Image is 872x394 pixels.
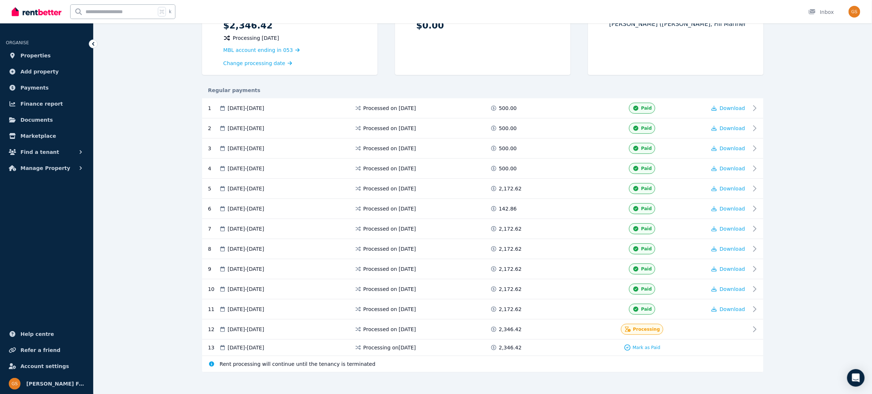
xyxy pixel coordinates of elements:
[633,345,660,351] span: Mark as Paid
[12,6,61,17] img: RentBetter
[712,306,745,313] button: Download
[363,344,416,351] span: Processing on [DATE]
[208,163,219,174] div: 4
[641,286,652,292] span: Paid
[633,326,660,332] span: Processing
[6,64,87,79] a: Add property
[228,344,264,351] span: [DATE] - [DATE]
[228,225,264,232] span: [DATE] - [DATE]
[499,165,517,172] span: 500.00
[363,165,416,172] span: Processed on [DATE]
[712,265,745,273] button: Download
[363,285,416,293] span: Processed on [DATE]
[499,225,522,232] span: 2,172.62
[363,105,416,112] span: Processed on [DATE]
[20,346,60,355] span: Refer a friend
[20,83,49,92] span: Payments
[363,265,416,273] span: Processed on [DATE]
[228,145,264,152] span: [DATE] - [DATE]
[223,60,285,67] span: Change processing date
[416,20,563,31] p: $0.00
[20,330,54,338] span: Help centre
[228,306,264,313] span: [DATE] - [DATE]
[499,306,522,313] span: 2,172.62
[641,105,652,111] span: Paid
[228,125,264,132] span: [DATE] - [DATE]
[6,80,87,95] a: Payments
[208,183,219,194] div: 5
[499,326,522,333] span: 2,346.42
[6,96,87,111] a: Finance report
[26,379,84,388] span: [PERSON_NAME] Family Super Pty Ltd ATF [PERSON_NAME] Family Super
[20,164,70,173] span: Manage Property
[6,343,87,357] a: Refer a friend
[363,185,416,192] span: Processed on [DATE]
[499,265,522,273] span: 2,172.62
[712,125,745,132] button: Download
[363,245,416,253] span: Processed on [DATE]
[223,20,370,31] p: $2,346.42
[220,360,375,368] span: Rent processing will continue until the tenancy is terminated
[6,40,29,45] span: ORGANISE
[641,145,652,151] span: Paid
[20,132,56,140] span: Marketplace
[712,285,745,293] button: Download
[499,344,522,351] span: 2,346.42
[712,145,745,152] button: Download
[228,105,264,112] span: [DATE] - [DATE]
[720,246,745,252] span: Download
[228,285,264,293] span: [DATE] - [DATE]
[499,245,522,253] span: 2,172.62
[720,226,745,232] span: Download
[720,105,745,111] span: Download
[208,344,219,351] div: 13
[720,266,745,272] span: Download
[363,306,416,313] span: Processed on [DATE]
[720,145,745,151] span: Download
[20,67,59,76] span: Add property
[6,327,87,341] a: Help centre
[712,225,745,232] button: Download
[20,99,63,108] span: Finance report
[9,378,20,390] img: Stanyer Family Super Pty Ltd ATF Stanyer Family Super
[712,205,745,212] button: Download
[641,125,652,131] span: Paid
[20,115,53,124] span: Documents
[641,246,652,252] span: Paid
[363,125,416,132] span: Processed on [DATE]
[228,205,264,212] span: [DATE] - [DATE]
[228,326,264,333] span: [DATE] - [DATE]
[208,143,219,154] div: 3
[208,243,219,254] div: 8
[208,203,219,214] div: 6
[808,8,834,16] div: Inbox
[208,324,219,335] div: 12
[712,105,745,112] button: Download
[712,245,745,253] button: Download
[169,9,171,15] span: k
[641,226,652,232] span: Paid
[208,284,219,295] div: 10
[720,125,745,131] span: Download
[208,264,219,274] div: 9
[363,225,416,232] span: Processed on [DATE]
[499,125,517,132] span: 500.00
[228,185,264,192] span: [DATE] - [DATE]
[641,306,652,312] span: Paid
[228,245,264,253] span: [DATE] - [DATE]
[20,51,51,60] span: Properties
[363,145,416,152] span: Processed on [DATE]
[847,369,865,387] div: Open Intercom Messenger
[202,87,763,94] div: Regular payments
[499,145,517,152] span: 500.00
[641,186,652,192] span: Paid
[6,113,87,127] a: Documents
[720,286,745,292] span: Download
[6,145,87,159] button: Find a tenant
[6,359,87,374] a: Account settings
[20,362,69,371] span: Account settings
[363,326,416,333] span: Processed on [DATE]
[712,165,745,172] button: Download
[208,103,219,114] div: 1
[641,166,652,171] span: Paid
